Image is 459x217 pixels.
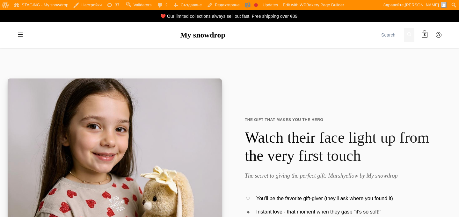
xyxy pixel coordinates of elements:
span: [PERSON_NAME] [405,3,439,7]
h2: The secret to giving the perfect gift: Marshyellow by My snowdrop [245,173,444,180]
span: 3 [424,32,426,38]
span: You'll be the favorite gift-giver (they'll ask where you found it) [256,194,393,203]
div: Focus keyphrase not set [254,3,258,7]
a: 3 [418,29,431,42]
span: Instant love - that moment when they gasp "it's so soft!" [256,208,381,216]
span: THE GIFT THAT MAKES YOU THE HERO [245,117,444,123]
a: My snowdrop [180,31,225,39]
label: Toggle mobile menu [14,28,27,41]
input: Search [379,28,404,42]
h1: Watch their face light up from the very first touch [245,128,444,165]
